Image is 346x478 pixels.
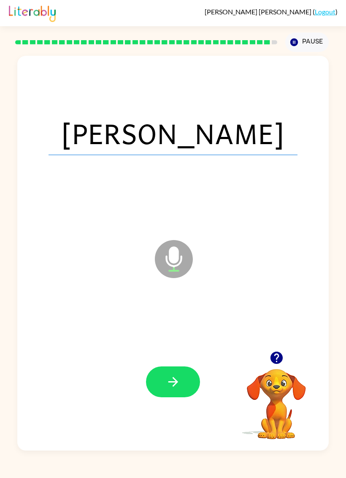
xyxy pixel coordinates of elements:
[205,8,313,16] span: [PERSON_NAME] [PERSON_NAME]
[234,356,319,440] video: Your browser must support playing .mp4 files to use Literably. Please try using another browser.
[49,111,297,155] span: [PERSON_NAME]
[9,3,56,22] img: Literably
[205,8,338,16] div: ( )
[315,8,335,16] a: Logout
[285,33,329,52] button: Pause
